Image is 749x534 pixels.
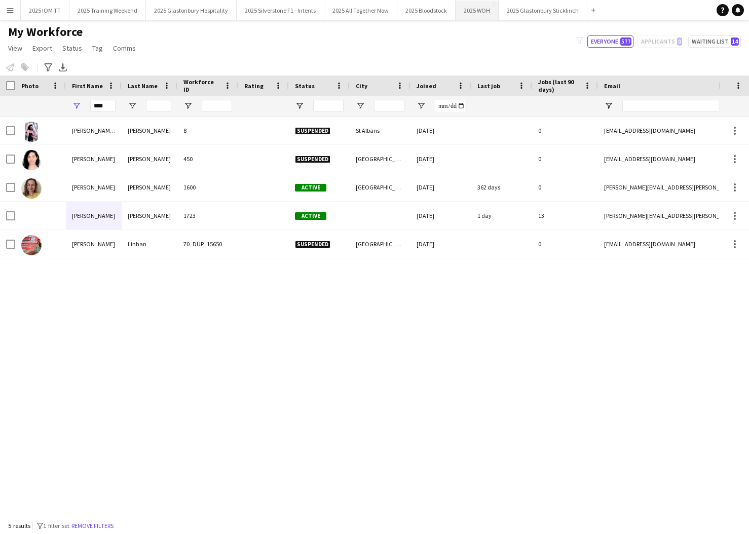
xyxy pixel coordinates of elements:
[313,100,344,112] input: Status Filter Input
[128,101,137,110] button: Open Filter Menu
[58,42,86,55] a: Status
[456,1,499,20] button: 2025 WOH
[66,173,122,201] div: [PERSON_NAME]
[295,184,326,192] span: Active
[410,117,471,144] div: [DATE]
[532,202,598,230] div: 13
[410,202,471,230] div: [DATE]
[146,1,237,20] button: 2025 Glastonbury Hospitality
[410,145,471,173] div: [DATE]
[244,82,264,90] span: Rating
[72,82,103,90] span: First Name
[177,117,238,144] div: 8
[8,24,83,40] span: My Workforce
[532,117,598,144] div: 0
[122,117,177,144] div: [PERSON_NAME]
[295,82,315,90] span: Status
[471,173,532,201] div: 362 days
[620,37,631,46] span: 577
[69,520,116,531] button: Remove filters
[122,202,177,230] div: [PERSON_NAME]
[202,100,232,112] input: Workforce ID Filter Input
[356,101,365,110] button: Open Filter Menu
[109,42,140,55] a: Comms
[410,173,471,201] div: [DATE]
[295,101,304,110] button: Open Filter Menu
[128,82,158,90] span: Last Name
[21,235,42,255] img: Mariana Linhan
[374,100,404,112] input: City Filter Input
[604,82,620,90] span: Email
[62,44,82,53] span: Status
[295,212,326,220] span: Active
[88,42,107,55] a: Tag
[688,35,741,48] button: Waiting list14
[90,100,116,112] input: First Name Filter Input
[32,44,52,53] span: Export
[177,173,238,201] div: 1600
[8,44,22,53] span: View
[72,101,81,110] button: Open Filter Menu
[183,101,193,110] button: Open Filter Menu
[43,522,69,529] span: 1 filter set
[92,44,103,53] span: Tag
[66,145,122,173] div: [PERSON_NAME]
[21,122,42,142] img: Daisy Marisa Abrego
[21,150,42,170] img: Leticia Maria Rodriguez Moreno
[66,202,122,230] div: [PERSON_NAME]
[410,230,471,258] div: [DATE]
[324,1,397,20] button: 2025 All Together Now
[417,82,436,90] span: Joined
[183,78,220,93] span: Workforce ID
[538,78,580,93] span: Jobs (last 90 days)
[122,230,177,258] div: Linhan
[350,117,410,144] div: St Albans
[122,145,177,173] div: [PERSON_NAME]
[57,61,69,73] app-action-btn: Export XLSX
[237,1,324,20] button: 2025 Silverstone F1 - Intents
[113,44,136,53] span: Comms
[21,1,69,20] button: 2025 IOM TT
[42,61,54,73] app-action-btn: Advanced filters
[28,42,56,55] a: Export
[295,241,330,248] span: Suspended
[471,202,532,230] div: 1 day
[295,156,330,163] span: Suspended
[477,82,500,90] span: Last job
[532,173,598,201] div: 0
[587,35,633,48] button: Everyone577
[69,1,146,20] button: 2025 Training Weekend
[21,178,42,199] img: Maria McGoff
[350,230,410,258] div: [GEOGRAPHIC_DATA]
[532,145,598,173] div: 0
[350,145,410,173] div: [GEOGRAPHIC_DATA]
[295,127,330,135] span: Suspended
[350,173,410,201] div: [GEOGRAPHIC_DATA]
[177,145,238,173] div: 450
[356,82,367,90] span: City
[177,230,238,258] div: 70_DUP_15650
[66,117,122,144] div: [PERSON_NAME] [PERSON_NAME]
[4,42,26,55] a: View
[499,1,587,20] button: 2025 Glastonbury Sticklinch
[532,230,598,258] div: 0
[122,173,177,201] div: [PERSON_NAME]
[731,37,739,46] span: 14
[604,101,613,110] button: Open Filter Menu
[177,202,238,230] div: 1723
[397,1,456,20] button: 2025 Bloodstock
[417,101,426,110] button: Open Filter Menu
[66,230,122,258] div: [PERSON_NAME]
[21,82,39,90] span: Photo
[435,100,465,112] input: Joined Filter Input
[146,100,171,112] input: Last Name Filter Input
